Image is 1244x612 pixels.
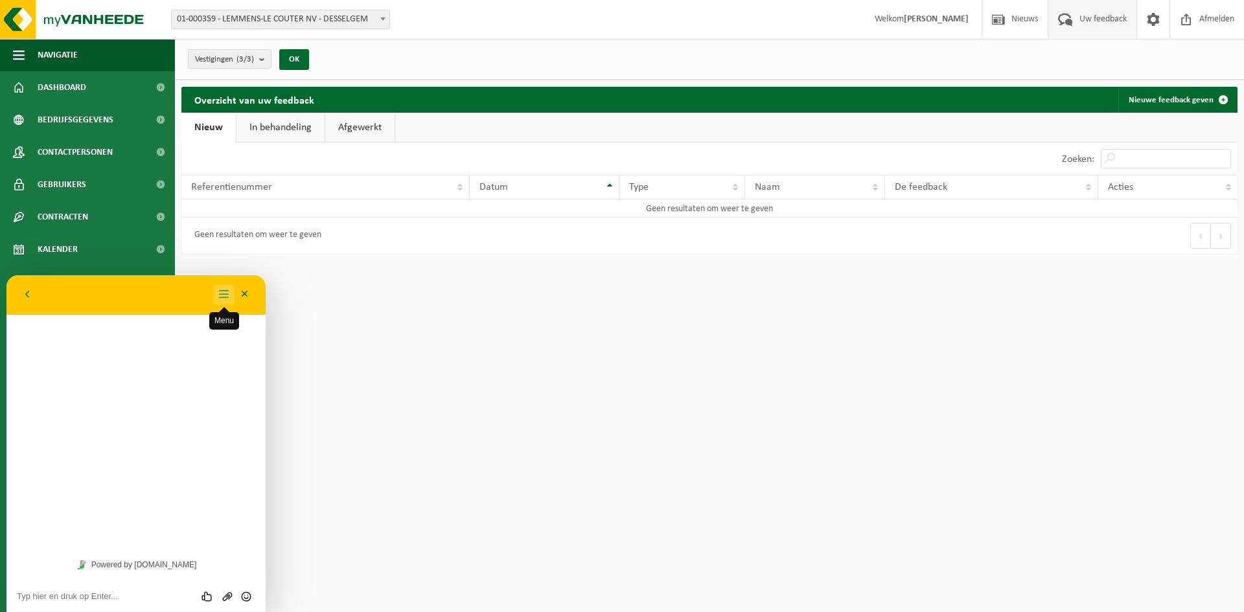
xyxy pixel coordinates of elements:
[65,281,194,298] a: Powered by [DOMAIN_NAME]
[188,224,321,247] div: Geen resultaten om weer te geven
[181,113,236,142] a: Nieuw
[171,10,390,29] span: 01-000359 - LEMMENS-LE COUTER NV - DESSELGEM
[479,182,508,192] span: Datum
[195,50,254,69] span: Vestigingen
[181,199,1238,218] td: Geen resultaten om weer te geven
[904,14,969,24] strong: [PERSON_NAME]
[38,136,113,168] span: Contactpersonen
[38,39,78,71] span: Navigatie
[181,87,327,112] h2: Overzicht van uw feedback
[38,71,86,104] span: Dashboard
[279,49,309,70] button: OK
[188,49,271,69] button: Vestigingen(3/3)
[172,10,389,28] span: 01-000359 - LEMMENS-LE COUTER NV - DESSELGEM
[1118,87,1236,113] a: Nieuwe feedback geven
[1108,182,1133,192] span: Acties
[192,315,212,328] div: Beoordeel deze chat
[211,315,230,328] button: Upload bestand
[191,182,272,192] span: Referentienummer
[236,55,254,63] count: (3/3)
[1062,154,1094,164] label: Zoeken:
[71,285,80,294] img: Tawky_16x16.svg
[6,275,266,612] iframe: chat widget
[236,113,325,142] a: In behandeling
[38,233,78,266] span: Kalender
[192,315,249,328] div: Group of buttons
[755,182,780,192] span: Naam
[1211,223,1231,249] button: Next
[38,266,87,298] span: Rapportage
[629,182,649,192] span: Type
[230,315,249,328] button: Emoji invoeren
[38,104,113,136] span: Bedrijfsgegevens
[325,113,395,142] a: Afgewerkt
[895,182,947,192] span: De feedback
[1190,223,1211,249] button: Previous
[38,201,88,233] span: Contracten
[38,168,86,201] span: Gebruikers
